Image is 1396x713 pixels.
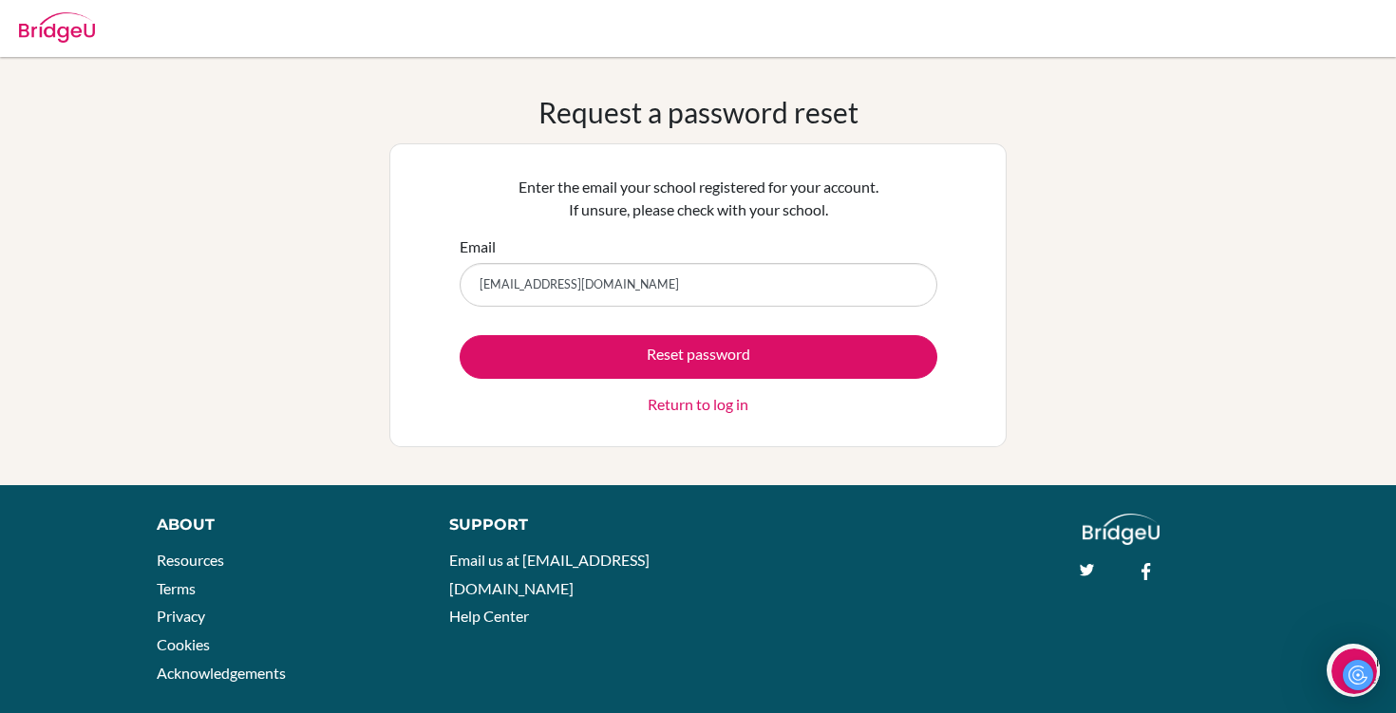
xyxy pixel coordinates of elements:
img: Bridge-U [19,12,95,43]
button: Reset password [460,335,937,379]
img: logo_white@2x-f4f0deed5e89b7ecb1c2cc34c3e3d731f90f0f143d5ea2071677605dd97b5244.png [1083,514,1160,545]
a: Terms [157,579,196,597]
div: About [157,514,406,536]
a: Privacy [157,607,205,625]
div: Need help? [20,16,311,31]
div: Open Intercom Messenger [8,8,368,60]
a: Acknowledgements [157,664,286,682]
div: The team typically replies in a few minutes. [20,31,311,51]
iframe: Intercom live chat [1331,648,1377,694]
a: Cookies [157,635,210,653]
p: Enter the email your school registered for your account. If unsure, please check with your school. [460,176,937,221]
a: Return to log in [648,393,748,416]
h1: Request a password reset [538,95,858,129]
a: Help Center [449,607,529,625]
iframe: Intercom live chat discovery launcher [1327,644,1380,697]
div: Support [449,514,679,536]
a: Resources [157,551,224,569]
a: Email us at [EMAIL_ADDRESS][DOMAIN_NAME] [449,551,650,597]
label: Email [460,235,496,258]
